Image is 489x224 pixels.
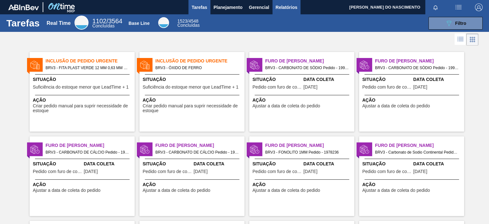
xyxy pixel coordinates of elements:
[46,149,130,156] span: BRV3 - CARBONATO DE CÁLCIO Pedido - 1978381
[362,161,412,167] span: Situação
[252,188,320,193] span: Ajustar a data de coleta do pedido
[92,23,115,28] span: Concluídas
[143,161,192,167] span: Situação
[252,85,302,90] span: Pedido com furo de coleta
[413,76,463,83] span: Data Coleta
[276,4,297,11] span: Relatórios
[92,18,107,25] span: 1102
[303,76,353,83] span: Data Coleta
[155,58,244,64] span: Inclusão de Pedido Urgente
[475,4,483,11] img: Logout
[143,181,243,188] span: Ação
[177,19,200,27] div: Base Line
[30,60,40,70] img: status
[265,149,349,156] span: BRV3 - FONOLITO 1MM Pedido - 1978236
[413,169,427,174] span: 21/08/2025
[214,4,243,11] span: Planejamento
[6,19,40,27] h1: Tarefas
[265,142,354,149] span: Furo de Coleta
[455,33,466,46] div: Visão em Lista
[46,64,130,71] span: BRV3 - FITA PLAST VERDE 12 MM 0,63 MM 2000 M
[375,142,464,149] span: Furo de Coleta
[413,161,463,167] span: Data Coleta
[303,85,317,90] span: 01/08/2025
[33,181,133,188] span: Ação
[33,169,82,174] span: Pedido com furo de coleta
[429,17,483,30] button: Filtro
[92,18,123,28] div: Real Time
[362,76,412,83] span: Situação
[252,181,353,188] span: Ação
[143,97,243,104] span: Ação
[158,17,169,28] div: Base Line
[252,169,302,174] span: Pedido com furo de coleta
[33,85,129,90] span: Suficiência do estoque menor que LeadTime + 1
[177,18,187,24] span: 1523
[155,64,239,71] span: BRV3 - ÓXIDO DE FERRO
[360,60,369,70] img: status
[143,169,192,174] span: Pedido com furo de coleta
[303,161,353,167] span: Data Coleta
[413,85,427,90] span: 24/08/2025
[362,85,412,90] span: Pedido com furo de coleta
[362,104,430,108] span: Ajustar a data de coleta do pedido
[155,149,239,156] span: BRV3 - CARBONATO DE CÁLCIO Pedido - 1999046
[84,161,133,167] span: Data Coleta
[33,104,133,113] span: Criar pedido manual para suprir necessidade de estoque
[194,161,243,167] span: Data Coleta
[177,23,200,28] span: Concluídas
[33,76,133,83] span: Situação
[362,169,412,174] span: Pedido com furo de coleta
[140,145,150,154] img: status
[192,4,207,11] span: Tarefas
[375,58,464,64] span: Furo de Coleta
[252,161,302,167] span: Situação
[74,16,89,30] div: Real Time
[33,97,133,104] span: Ação
[362,97,463,104] span: Ação
[250,145,259,154] img: status
[252,97,353,104] span: Ação
[194,169,208,174] span: 08/08/2025
[92,18,123,25] span: / 3564
[143,104,243,113] span: Criar pedido manual para suprir necessidade de estoque
[33,161,82,167] span: Situação
[252,76,302,83] span: Situação
[362,181,463,188] span: Ação
[375,149,459,156] span: BRV3 - Carbonato de Sodio Continental Pedido - 2013055
[265,64,349,71] span: BRV3 - CARBONATO DE SÓDIO Pedido - 1998605
[265,58,354,64] span: Furo de Coleta
[30,145,40,154] img: status
[129,21,150,26] div: Base Line
[84,169,98,174] span: 31/07/2025
[425,3,446,12] button: Notificações
[362,188,430,193] span: Ajustar a data de coleta do pedido
[455,21,466,26] span: Filtro
[249,4,269,11] span: Gerencial
[375,64,459,71] span: BRV3 - CARBONATO DE SÓDIO Pedido - 1998627
[47,20,71,26] div: Real Time
[250,60,259,70] img: status
[8,4,39,10] img: TNhmsLtSVTkK8tSr43FrP2fwEKptu5GPRR3wAAAABJRU5ErkJggg==
[360,145,369,154] img: status
[140,60,150,70] img: status
[33,188,101,193] span: Ajustar a data de coleta do pedido
[155,142,244,149] span: Furo de Coleta
[177,18,198,24] span: / 4548
[143,85,238,90] span: Suficiência do estoque menor que LeadTime + 1
[143,76,243,83] span: Situação
[466,33,478,46] div: Visão em Cards
[143,188,210,193] span: Ajustar a data de coleta do pedido
[303,169,317,174] span: 20/07/2025
[252,104,320,108] span: Ajustar a data de coleta do pedido
[455,4,462,11] img: userActions
[46,142,135,149] span: Furo de Coleta
[46,58,135,64] span: Inclusão de Pedido Urgente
